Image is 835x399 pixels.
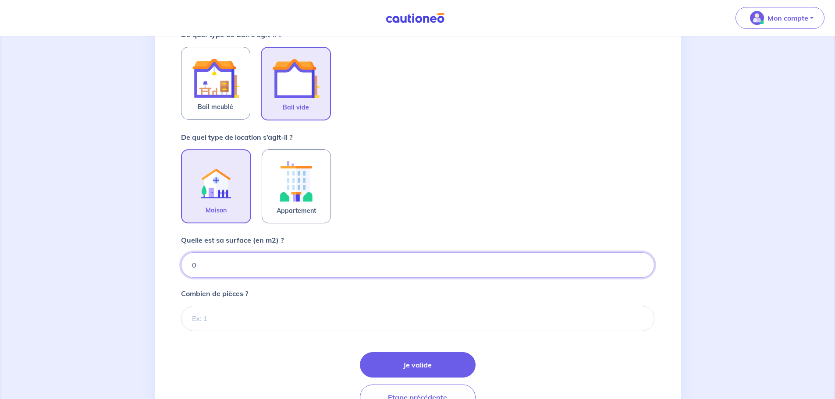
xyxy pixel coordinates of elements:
[360,352,476,378] button: Je valide
[181,132,292,142] p: De quel type de location s’agit-il ?
[181,306,654,331] input: Ex: 1
[181,235,284,245] p: Quelle est sa surface (en m2) ?
[750,11,764,25] img: illu_account_valid_menu.svg
[181,288,248,299] p: Combien de pièces ?
[767,13,808,23] p: Mon compte
[272,55,320,102] img: illu_empty_lease.svg
[273,157,320,205] img: illu_apartment.svg
[382,13,448,24] img: Cautioneo
[192,54,239,102] img: illu_furnished_lease.svg
[192,157,240,205] img: illu_rent.svg
[206,205,227,215] span: Maison
[283,102,309,113] span: Bail vide
[736,7,824,29] button: illu_account_valid_menu.svgMon compte
[198,102,233,112] span: Bail meublé
[181,252,654,278] input: Ex : 67
[277,205,316,216] span: Appartement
